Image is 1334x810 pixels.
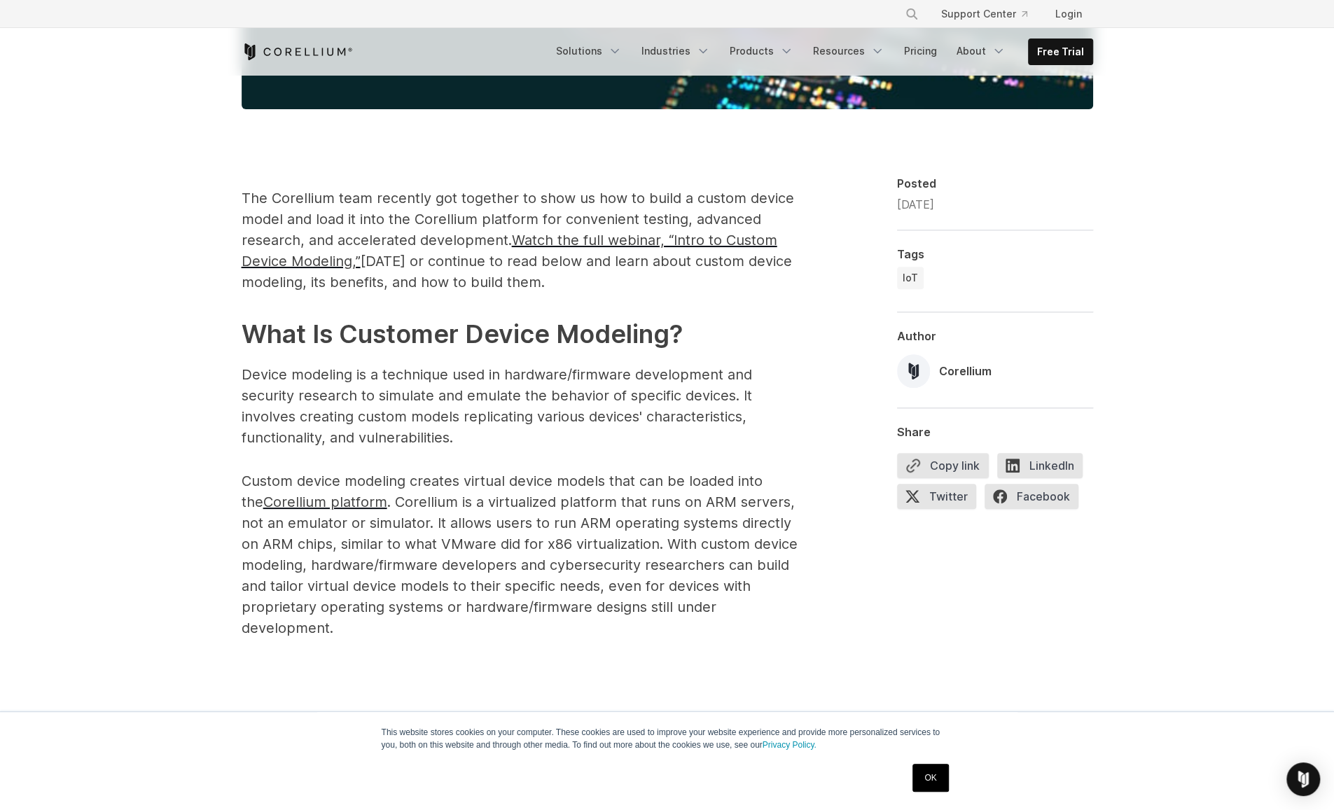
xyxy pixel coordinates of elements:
[721,39,802,64] a: Products
[263,494,387,510] a: Corellium platform
[548,39,1093,65] div: Navigation Menu
[948,39,1014,64] a: About
[242,315,802,353] h2: What Is Customer Device Modeling?
[939,363,992,379] div: Corellium
[897,453,989,478] button: Copy link
[903,271,918,285] span: IoT
[242,43,353,60] a: Corellium Home
[897,267,924,289] a: IoT
[242,188,802,293] p: The Corellium team recently got together to show us how to build a custom device model and load i...
[1029,39,1092,64] a: Free Trial
[897,354,931,388] img: Corellium
[897,425,1093,439] div: Share
[997,453,1091,484] a: LinkedIn
[242,470,802,638] p: Custom device modeling creates virtual device models that can be loaded into the . Corellium is a...
[242,364,802,448] p: Device modeling is a technique used in hardware/firmware development and security research to sim...
[897,197,934,211] span: [DATE]
[985,484,1078,509] span: Facebook
[382,726,953,751] p: This website stores cookies on your computer. These cookies are used to improve your website expe...
[805,39,893,64] a: Resources
[897,247,1093,261] div: Tags
[930,1,1038,27] a: Support Center
[897,329,1093,343] div: Author
[763,740,817,750] a: Privacy Policy.
[899,1,924,27] button: Search
[633,39,718,64] a: Industries
[897,484,985,515] a: Twitter
[897,176,1093,190] div: Posted
[912,764,948,792] a: OK
[1044,1,1093,27] a: Login
[888,1,1093,27] div: Navigation Menu
[997,453,1083,478] span: LinkedIn
[548,39,630,64] a: Solutions
[897,484,976,509] span: Twitter
[1286,762,1320,796] div: Open Intercom Messenger
[896,39,945,64] a: Pricing
[242,232,777,270] a: Watch the full webinar, “Intro to Custom Device Modeling,”
[985,484,1087,515] a: Facebook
